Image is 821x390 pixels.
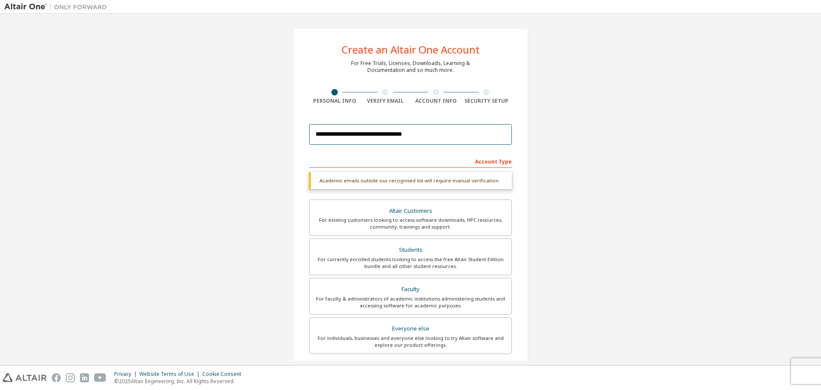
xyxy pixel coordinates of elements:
div: For currently enrolled students looking to access the free Altair Student Edition bundle and all ... [315,256,506,270]
div: Students [315,244,506,256]
img: instagram.svg [66,373,75,382]
img: youtube.svg [94,373,106,382]
div: Create an Altair One Account [342,45,480,55]
img: facebook.svg [52,373,61,382]
img: linkedin.svg [80,373,89,382]
div: Personal Info [309,98,360,104]
div: Privacy [114,371,139,378]
div: Verify Email [360,98,411,104]
div: Everyone else [315,323,506,335]
div: Altair Customers [315,205,506,217]
img: Altair One [4,3,111,11]
div: Faculty [315,283,506,295]
div: Account Type [309,154,512,168]
img: altair_logo.svg [3,373,47,382]
p: © 2025 Altair Engineering, Inc. All Rights Reserved. [114,378,246,385]
div: For faculty & administrators of academic institutions administering students and accessing softwa... [315,295,506,309]
div: For individuals, businesses and everyone else looking to try Altair software and explore our prod... [315,335,506,348]
div: Account Info [410,98,461,104]
div: For existing customers looking to access software downloads, HPC resources, community, trainings ... [315,217,506,230]
div: For Free Trials, Licenses, Downloads, Learning & Documentation and so much more. [351,60,470,74]
div: Security Setup [461,98,512,104]
div: Cookie Consent [202,371,246,378]
div: Academic emails outside our recognised list will require manual verification. [309,172,512,189]
div: Website Terms of Use [139,371,202,378]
